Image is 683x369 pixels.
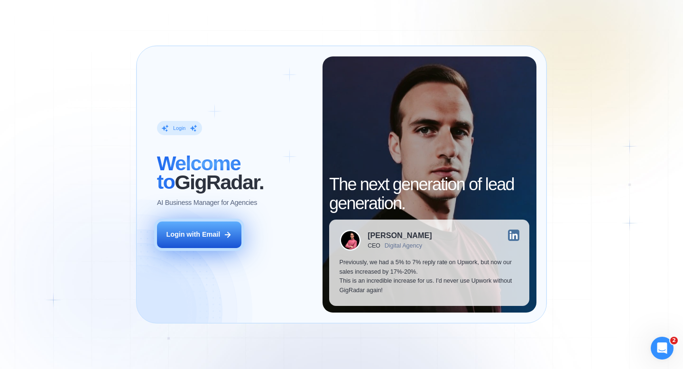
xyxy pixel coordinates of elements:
[157,154,312,192] h2: ‍ GigRadar.
[340,258,519,295] p: Previously, we had a 5% to 7% reply rate on Upwork, but now our sales increased by 17%-20%. This ...
[157,198,257,208] p: AI Business Manager for Agencies
[157,221,241,248] button: Login with Email
[173,125,185,131] div: Login
[166,230,220,240] div: Login with Email
[368,242,380,249] div: CEO
[157,152,240,194] span: Welcome to
[385,242,422,249] div: Digital Agency
[651,337,674,360] iframe: Intercom live chat
[670,337,678,344] span: 2
[368,231,432,239] div: [PERSON_NAME]
[329,175,529,212] h2: The next generation of lead generation.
